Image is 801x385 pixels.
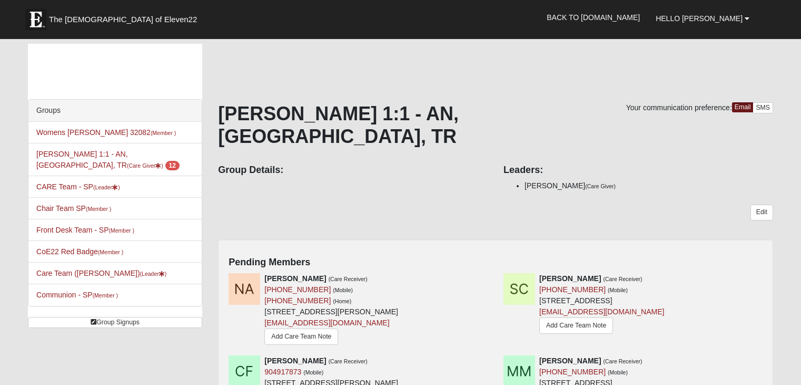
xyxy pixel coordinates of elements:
a: [PHONE_NUMBER] [264,285,331,294]
img: Eleven22 logo [25,9,46,30]
a: Communion - SP(Member ) [36,291,118,299]
a: Womens [PERSON_NAME] 32082(Member ) [36,128,176,137]
small: (Mobile) [608,287,628,293]
a: Care Team ([PERSON_NAME])(Leader) [36,269,166,277]
small: (Member ) [151,130,176,136]
a: CoE22 Red Badge(Member ) [36,247,123,256]
div: [STREET_ADDRESS] [539,273,664,336]
span: number of pending members [165,161,180,170]
small: (Care Receiver) [603,276,642,282]
small: (Care Receiver) [329,276,368,282]
a: Back to [DOMAIN_NAME] [539,4,648,31]
a: [PHONE_NUMBER] [539,285,606,294]
strong: [PERSON_NAME] [539,274,601,283]
a: SMS [753,102,773,113]
small: (Care Receiver) [603,358,642,364]
div: Groups [28,100,202,122]
a: Email [732,102,754,112]
strong: [PERSON_NAME] [539,357,601,365]
small: (Care Giver) [585,183,616,189]
small: (Home) [333,298,351,304]
a: [PHONE_NUMBER] [264,296,331,305]
small: (Leader ) [93,184,120,190]
h4: Group Details: [218,165,488,176]
h4: Pending Members [229,257,763,268]
a: CARE Team - SP(Leader) [36,182,120,191]
a: Add Care Team Note [264,329,338,345]
a: Group Signups [28,317,202,328]
a: [PERSON_NAME] 1:1 - AN, [GEOGRAPHIC_DATA], TR(Care Giver) 12 [36,150,180,169]
small: (Member ) [93,292,118,299]
a: [EMAIL_ADDRESS][DOMAIN_NAME] [264,319,389,327]
span: The [DEMOGRAPHIC_DATA] of Eleven22 [49,14,197,25]
small: (Member ) [98,249,123,255]
small: (Leader ) [140,271,167,277]
a: Hello [PERSON_NAME] [648,5,757,32]
small: (Care Receiver) [329,358,368,364]
a: Add Care Team Note [539,317,613,334]
a: The [DEMOGRAPHIC_DATA] of Eleven22 [20,4,231,30]
div: [STREET_ADDRESS][PERSON_NAME] [264,273,398,348]
a: [EMAIL_ADDRESS][DOMAIN_NAME] [539,307,664,316]
a: Edit [750,205,773,220]
small: (Care Giver ) [127,162,163,169]
small: (Mobile) [333,287,353,293]
a: Front Desk Team - SP(Member ) [36,226,134,234]
small: (Member ) [86,206,111,212]
small: (Member ) [108,227,134,234]
strong: [PERSON_NAME] [264,357,326,365]
h1: [PERSON_NAME] 1:1 - AN, [GEOGRAPHIC_DATA], TR [218,102,773,148]
li: [PERSON_NAME] [525,180,773,191]
a: Chair Team SP(Member ) [36,204,111,213]
span: Hello [PERSON_NAME] [656,14,743,23]
span: Your communication preference: [626,103,732,112]
strong: [PERSON_NAME] [264,274,326,283]
h4: Leaders: [503,165,773,176]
